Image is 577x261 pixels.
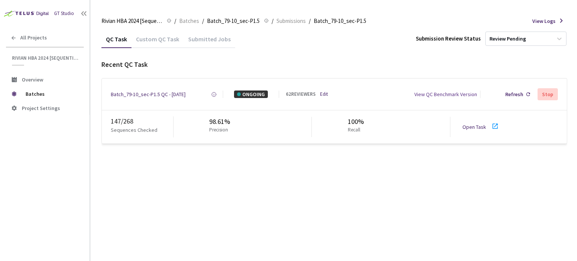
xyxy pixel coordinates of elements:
[111,116,173,126] div: 147 / 268
[101,35,131,48] div: QC Task
[111,126,157,134] p: Sequences Checked
[275,17,307,25] a: Submissions
[12,55,79,61] span: Rivian HBA 2024 [Sequential]
[286,91,316,98] div: 62 REVIEWERS
[314,17,366,26] span: Batch_79-10_sec-P1.5
[101,60,567,69] div: Recent QC Task
[234,91,268,98] div: ONGOING
[542,91,553,97] div: Stop
[101,17,162,26] span: Rivian HBA 2024 [Sequential]
[179,17,199,26] span: Batches
[462,124,486,130] a: Open Task
[489,35,526,42] div: Review Pending
[276,17,306,26] span: Submissions
[348,117,364,127] div: 100%
[131,35,184,48] div: Custom QC Task
[174,17,176,26] li: /
[26,86,77,101] span: Batches
[309,17,311,26] li: /
[22,105,60,112] span: Project Settings
[272,17,273,26] li: /
[414,91,477,98] div: View QC Benchmark Version
[111,91,186,98] a: Batch_79-10_sec-P1.5 QC - [DATE]
[178,17,201,25] a: Batches
[416,35,481,42] div: Submission Review Status
[22,76,43,83] span: Overview
[202,17,204,26] li: /
[209,127,228,134] p: Precision
[505,91,523,98] div: Refresh
[320,91,328,98] a: Edit
[532,17,556,25] span: View Logs
[184,35,235,48] div: Submitted Jobs
[348,127,361,134] p: Recall
[209,117,231,127] div: 98.61%
[20,35,47,41] span: All Projects
[54,10,74,17] div: GT Studio
[207,17,260,26] span: Batch_79-10_sec-P1.5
